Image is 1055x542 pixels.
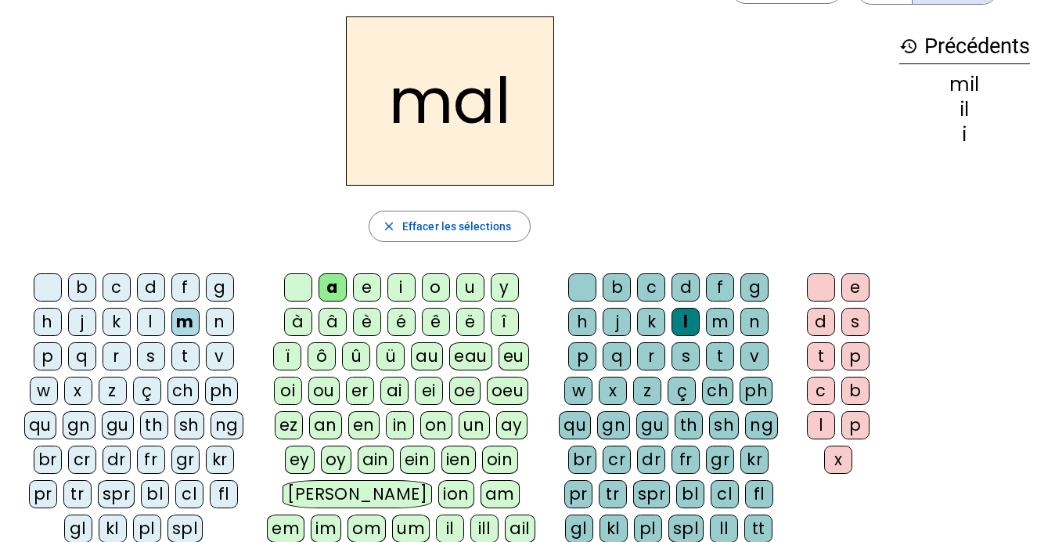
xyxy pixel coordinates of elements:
div: ph [740,377,772,405]
div: am [481,480,520,508]
div: à [284,308,312,336]
div: a [319,273,347,302]
div: t [706,342,734,370]
div: sh [175,411,204,439]
div: b [603,273,631,302]
div: gu [636,411,668,439]
div: û [342,342,370,370]
div: w [564,377,592,405]
div: th [675,411,703,439]
div: bl [676,480,704,508]
div: z [633,377,661,405]
div: y [491,273,519,302]
div: q [603,342,631,370]
div: f [171,273,200,302]
h2: mal [346,16,554,186]
div: oy [321,446,351,474]
div: l [807,411,835,439]
div: il [899,100,1030,119]
div: r [103,342,131,370]
div: ô [308,342,336,370]
div: r [637,342,665,370]
div: s [137,342,165,370]
div: cr [603,446,631,474]
div: ng [745,411,778,439]
div: in [386,411,414,439]
div: fl [745,480,773,508]
div: spr [633,480,671,508]
div: [PERSON_NAME] [283,480,432,508]
div: ein [400,446,435,474]
div: v [206,342,234,370]
div: ï [273,342,301,370]
span: Effacer les sélections [402,217,511,236]
div: fr [137,446,165,474]
div: ien [441,446,477,474]
div: dr [103,446,131,474]
div: è [353,308,381,336]
div: e [353,273,381,302]
div: ch [702,377,733,405]
div: ei [415,377,443,405]
div: n [740,308,769,336]
div: th [140,411,168,439]
div: v [740,342,769,370]
div: gn [597,411,630,439]
div: s [672,342,700,370]
div: ai [380,377,409,405]
div: f [706,273,734,302]
div: p [841,411,870,439]
div: on [420,411,452,439]
div: j [68,308,96,336]
div: m [171,308,200,336]
mat-icon: close [382,219,396,233]
div: î [491,308,519,336]
div: eu [499,342,529,370]
div: au [411,342,443,370]
div: cr [68,446,96,474]
div: l [672,308,700,336]
div: un [459,411,490,439]
div: k [103,308,131,336]
div: oeu [487,377,529,405]
div: â [319,308,347,336]
div: c [637,273,665,302]
div: oin [482,446,518,474]
div: h [568,308,596,336]
div: w [30,377,58,405]
div: ng [211,411,243,439]
div: er [346,377,374,405]
div: ü [376,342,405,370]
div: kr [740,446,769,474]
div: j [603,308,631,336]
mat-icon: history [899,37,918,56]
div: p [568,342,596,370]
div: ç [668,377,696,405]
h3: Précédents [899,29,1030,64]
div: x [599,377,627,405]
div: g [740,273,769,302]
div: p [34,342,62,370]
div: x [64,377,92,405]
div: ez [275,411,303,439]
div: oe [449,377,481,405]
div: ê [422,308,450,336]
div: bl [141,480,169,508]
div: x [824,446,852,474]
div: k [637,308,665,336]
div: gr [171,446,200,474]
div: an [309,411,342,439]
div: é [387,308,416,336]
div: fr [672,446,700,474]
div: n [206,308,234,336]
div: e [841,273,870,302]
div: d [672,273,700,302]
div: fl [210,480,238,508]
div: ion [438,480,474,508]
div: cl [711,480,739,508]
div: ch [167,377,199,405]
div: o [422,273,450,302]
div: d [807,308,835,336]
div: h [34,308,62,336]
div: tr [599,480,627,508]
